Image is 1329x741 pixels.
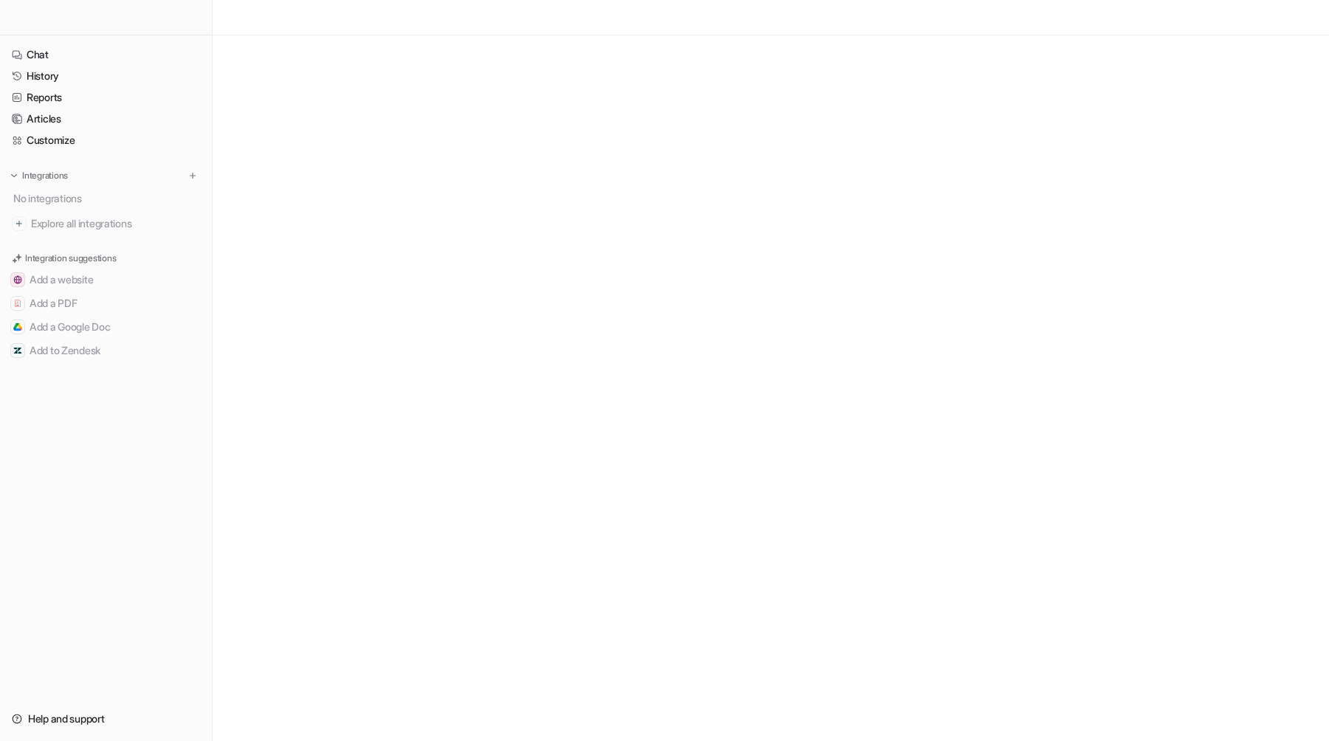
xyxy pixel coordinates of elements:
[6,709,206,729] a: Help and support
[6,213,206,234] a: Explore all integrations
[6,44,206,65] a: Chat
[13,275,22,284] img: Add a website
[12,216,27,231] img: explore all integrations
[9,170,19,181] img: expand menu
[6,87,206,108] a: Reports
[6,339,206,362] button: Add to ZendeskAdd to Zendesk
[22,170,68,182] p: Integrations
[13,346,22,355] img: Add to Zendesk
[25,252,116,265] p: Integration suggestions
[13,299,22,308] img: Add a PDF
[6,108,206,129] a: Articles
[31,212,200,235] span: Explore all integrations
[6,130,206,151] a: Customize
[6,268,206,292] button: Add a websiteAdd a website
[13,323,22,331] img: Add a Google Doc
[6,168,72,183] button: Integrations
[6,315,206,339] button: Add a Google DocAdd a Google Doc
[6,292,206,315] button: Add a PDFAdd a PDF
[188,170,198,181] img: menu_add.svg
[6,66,206,86] a: History
[9,186,206,210] div: No integrations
